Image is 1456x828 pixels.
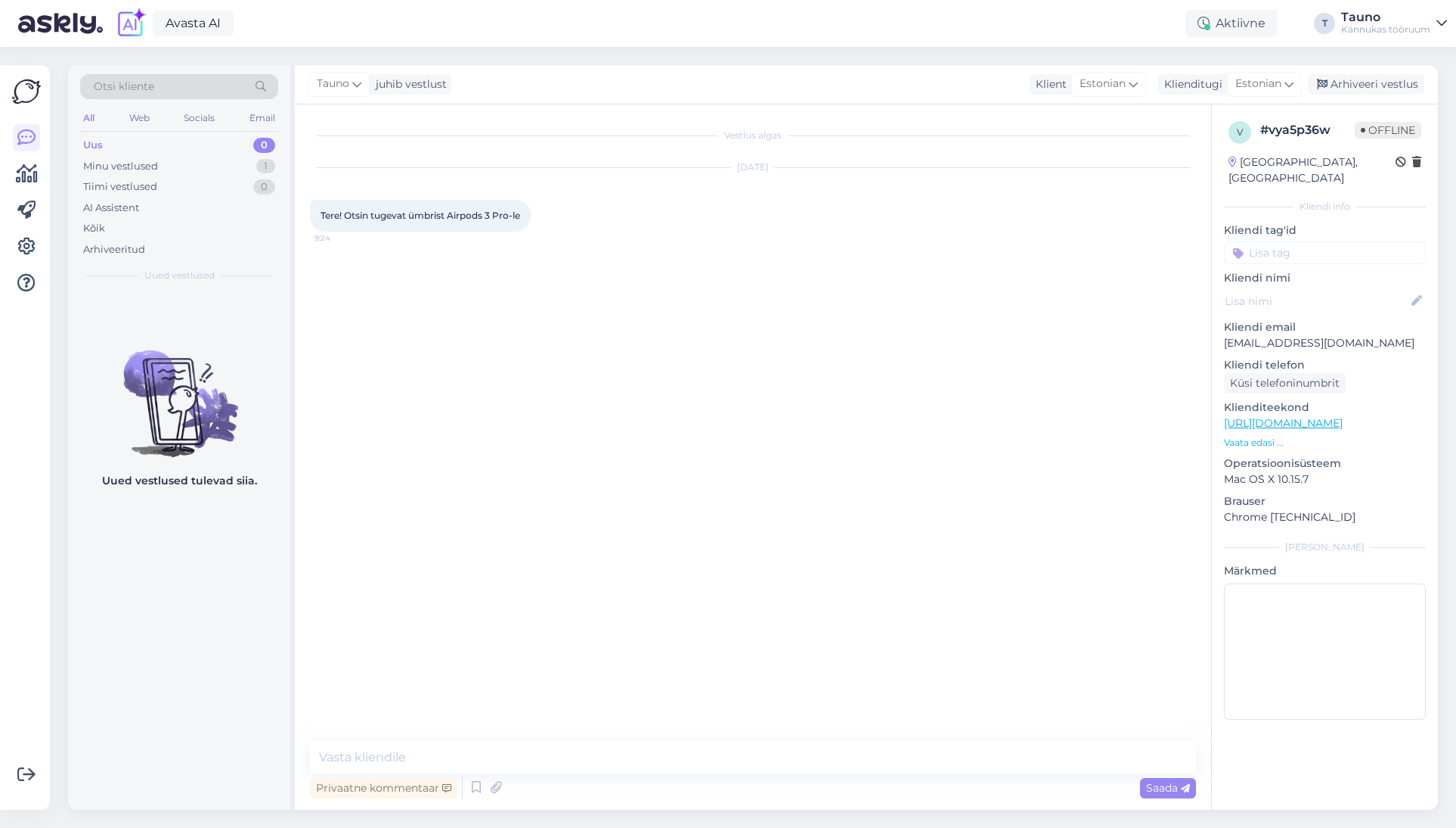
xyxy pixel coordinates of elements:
p: Kliendi email [1224,319,1426,335]
div: [PERSON_NAME] [1224,540,1426,554]
p: Uued vestlused tulevad siia. [102,473,257,489]
p: [EMAIL_ADDRESS][DOMAIN_NAME] [1224,335,1426,351]
span: Estonian [1080,76,1126,92]
div: Minu vestlused [83,159,158,174]
p: Vaata edasi ... [1224,436,1426,450]
div: Tiimi vestlused [83,179,157,195]
div: Klient [1030,76,1067,92]
span: 9:24 [314,232,371,244]
div: Arhiveeri vestlus [1308,74,1424,95]
p: Kliendi tag'id [1224,223,1426,238]
div: 0 [253,179,275,195]
div: [GEOGRAPHIC_DATA], [GEOGRAPHIC_DATA] [1228,154,1396,186]
div: juhib vestlust [370,76,447,92]
p: Märkmed [1224,563,1426,579]
div: AI Assistent [83,201,139,216]
span: Offline [1355,122,1421,139]
div: Web [126,108,153,128]
div: 0 [253,138,275,153]
span: Estonian [1235,76,1281,92]
span: Otsi kliente [94,79,154,95]
span: Uued vestlused [144,269,215,282]
p: Klienditeekond [1224,400,1426,416]
div: Kännukas tööruum [1341,23,1430,36]
img: Askly Logo [12,77,41,106]
a: [URL][DOMAIN_NAME] [1224,416,1343,430]
div: T [1314,13,1335,34]
p: Brauser [1224,493,1426,509]
div: Socials [181,108,218,128]
p: Kliendi telefon [1224,357,1426,373]
div: All [80,108,98,128]
div: Vestlus algas [310,129,1196,142]
span: v [1237,126,1243,138]
span: Saada [1146,781,1190,795]
div: [DATE] [310,160,1196,174]
div: Küsi telefoninumbrit [1224,373,1346,394]
div: # vya5p36w [1260,121,1355,139]
p: Operatsioonisüsteem [1224,456,1426,472]
img: No chats [68,323,290,459]
input: Lisa tag [1224,241,1426,264]
p: Chrome [TECHNICAL_ID] [1224,509,1426,525]
div: Arhiveeritud [83,242,145,257]
div: Uus [83,138,103,153]
div: Email [246,108,278,128]
div: Klienditugi [1158,76,1222,92]
div: Aktiivne [1185,10,1278,37]
p: Kliendi nimi [1224,270,1426,286]
div: 1 [256,159,275,174]
a: Avasta AI [153,11,234,36]
span: Tauno [317,76,349,92]
p: Mac OS X 10.15.7 [1224,472,1426,487]
div: Kliendi info [1224,200,1426,213]
div: Kõik [83,221,105,236]
a: TaunoKännukas tööruum [1341,11,1447,36]
span: Tere! Otsin tugevat ümbrist Airpods 3 Pro-le [321,210,520,221]
img: explore-ai [115,8,147,39]
div: Privaatne kommentaar [310,778,457,798]
input: Lisa nimi [1225,293,1408,310]
div: Tauno [1341,11,1430,23]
